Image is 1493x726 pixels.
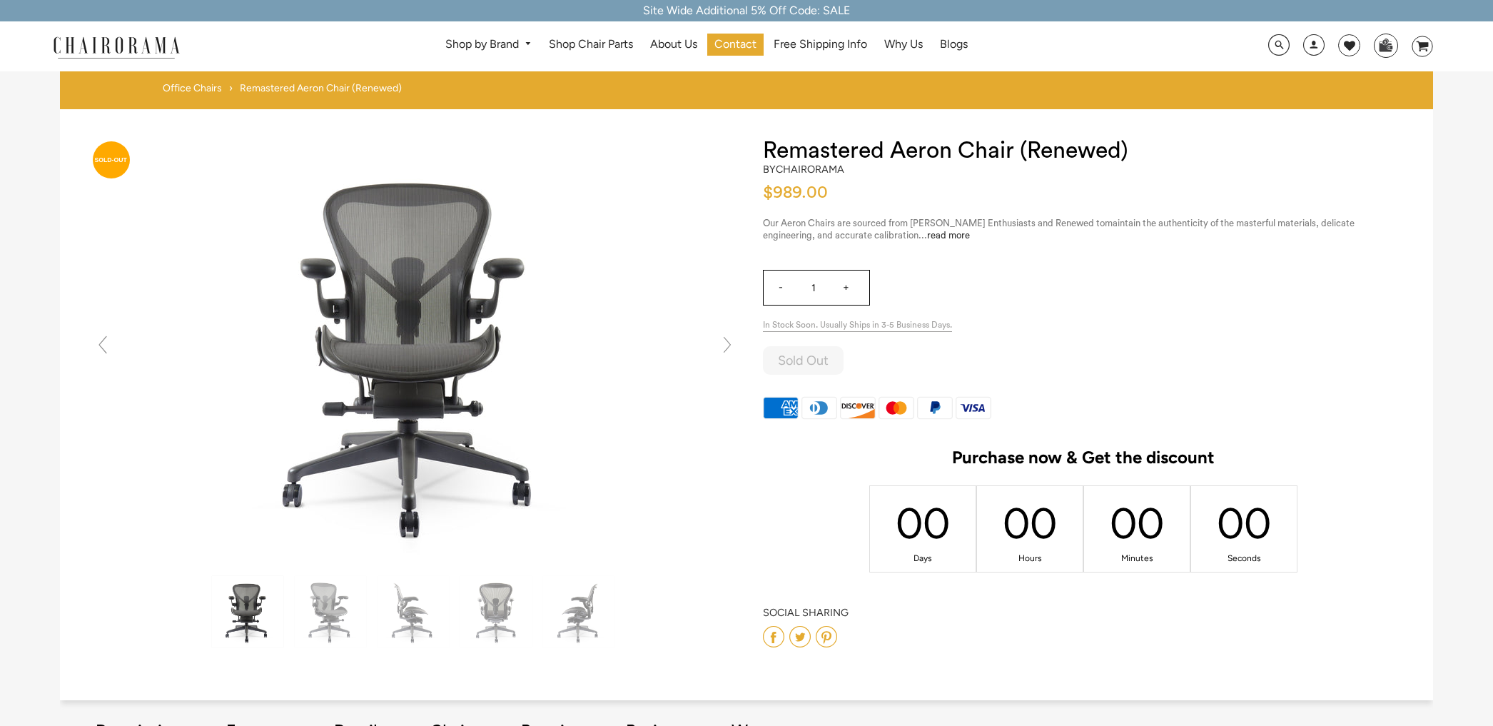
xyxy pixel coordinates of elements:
input: + [829,271,864,305]
img: WhatsApp_Image_2024-07-12_at_16.23.01.webp [1375,34,1397,56]
span: Remastered Aeron Chair (Renewed) [240,82,402,95]
a: Remastered Aeron Chair (Renewed) - chairorama [201,344,629,358]
h4: Social Sharing [763,607,1405,619]
span: Contact [714,37,756,52]
span: Why Us [884,37,923,52]
span: Free Shipping Info [774,37,867,52]
span: $989.00 [763,184,828,201]
div: 00 [1233,495,1256,551]
div: 00 [911,495,935,551]
span: Blogs [940,37,968,52]
a: chairorama [776,163,844,176]
text: SOLD-OUT [94,156,127,163]
a: About Us [643,34,704,56]
span: About Us [650,37,697,52]
img: Remastered Aeron Chair (Renewed) - chairorama [295,576,366,647]
div: Seconds [1233,553,1256,565]
h2: by [763,163,844,176]
a: Shop by Brand [438,34,539,56]
img: Remastered Aeron Chair (Renewed) - chairorama [201,138,629,566]
nav: DesktopNavigation [248,34,1165,60]
img: Remastered Aeron Chair (Renewed) - chairorama [460,576,532,647]
div: Hours [1018,553,1042,565]
img: Remastered Aeron Chair (Renewed) - chairorama [212,576,283,647]
span: In Stock Soon. Usually Ships in 3-5 Business Days. [763,320,952,332]
div: Minutes [1125,553,1149,565]
div: 00 [1125,495,1149,551]
span: Our Aeron Chairs are sourced from [PERSON_NAME] Enthusiasts and Renewed to [763,218,1105,228]
a: Free Shipping Info [766,34,874,56]
button: Sold Out [763,346,844,375]
img: Remastered Aeron Chair (Renewed) - chairorama [378,576,449,647]
img: chairorama [45,34,188,59]
a: Shop Chair Parts [542,34,640,56]
h2: Purchase now & Get the discount [763,448,1405,475]
div: Days [911,553,935,565]
input: - [764,271,798,305]
a: Contact [707,34,764,56]
nav: breadcrumbs [163,82,407,102]
div: 00 [1018,495,1042,551]
a: read more [927,231,970,240]
a: Blogs [933,34,975,56]
span: Shop Chair Parts [549,37,633,52]
a: Office Chairs [163,82,222,95]
span: › [229,82,233,95]
span: Sold Out [778,353,829,368]
img: Remastered Aeron Chair (Renewed) - chairorama [543,576,614,647]
h1: Remastered Aeron Chair (Renewed) [763,138,1405,163]
a: Why Us [877,34,930,56]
